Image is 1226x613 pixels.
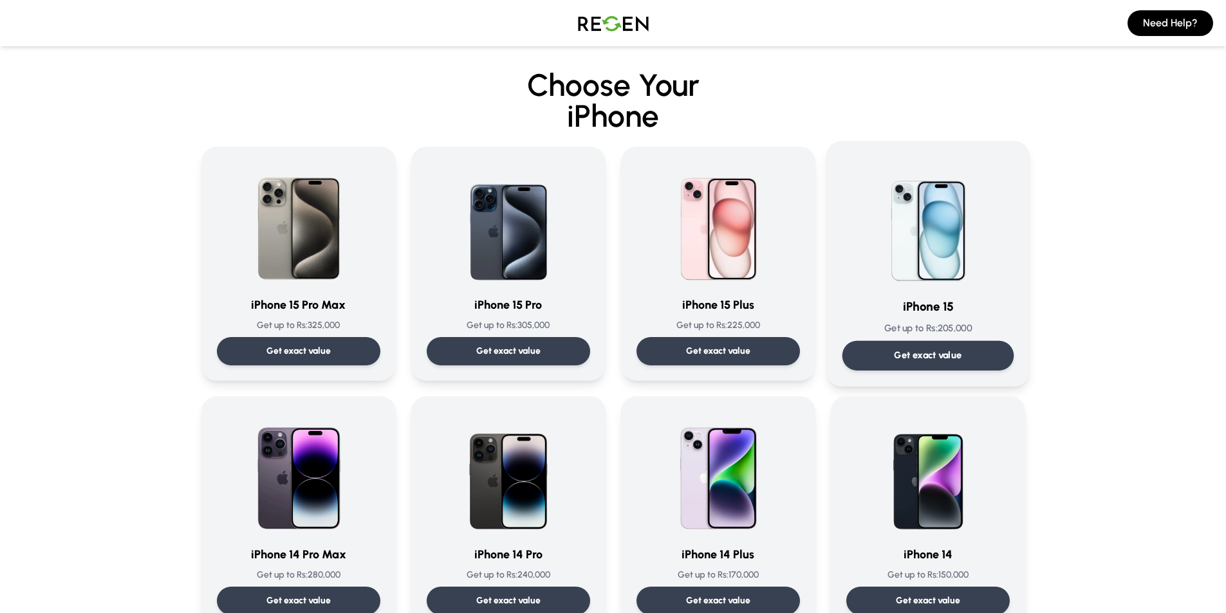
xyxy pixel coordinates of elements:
p: Get exact value [896,594,960,607]
h3: iPhone 15 Pro Max [217,296,380,314]
img: iPhone 15 Plus [656,162,780,286]
img: iPhone 14 [866,412,990,535]
img: iPhone 14 Plus [656,412,780,535]
h3: iPhone 15 [842,298,1014,316]
img: Logo [568,5,658,41]
p: Get exact value [686,594,750,607]
p: Get exact value [686,345,750,358]
p: Get up to Rs: 170,000 [636,569,800,581]
p: Get exact value [894,349,961,362]
p: Get up to Rs: 225,000 [636,319,800,332]
img: iPhone 14 Pro Max [237,412,360,535]
h3: iPhone 14 Pro [427,545,590,563]
h3: iPhone 14 Plus [636,545,800,563]
p: Get up to Rs: 325,000 [217,319,380,332]
p: Get exact value [476,594,541,607]
h3: iPhone 15 Pro [427,296,590,314]
h3: iPhone 14 [846,545,1010,563]
p: Get up to Rs: 150,000 [846,569,1010,581]
img: iPhone 15 Pro [447,162,570,286]
img: iPhone 15 Pro Max [237,162,360,286]
h3: iPhone 14 Pro Max [217,545,380,563]
img: iPhone 15 [863,157,993,287]
span: iPhone [132,100,1095,131]
p: Get exact value [266,345,331,358]
p: Get exact value [476,345,541,358]
h3: iPhone 15 Plus [636,296,800,314]
span: Choose Your [527,66,700,104]
p: Get up to Rs: 280,000 [217,569,380,581]
p: Get up to Rs: 205,000 [842,322,1014,335]
button: Need Help? [1128,10,1213,36]
p: Get up to Rs: 305,000 [427,319,590,332]
p: Get exact value [266,594,331,607]
img: iPhone 14 Pro [447,412,570,535]
p: Get up to Rs: 240,000 [427,569,590,581]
